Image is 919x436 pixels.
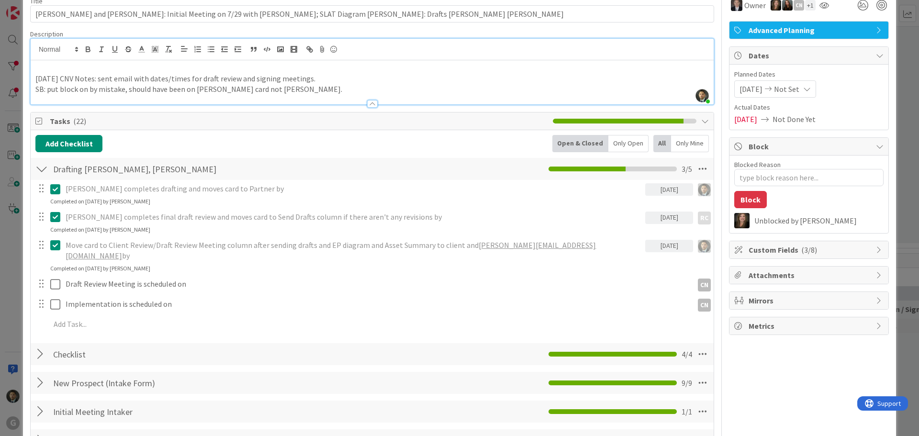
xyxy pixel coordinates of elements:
[749,50,871,61] span: Dates
[734,191,767,208] button: Block
[740,83,762,95] span: [DATE]
[645,183,693,196] div: [DATE]
[20,1,44,13] span: Support
[754,216,884,225] div: Unblocked by [PERSON_NAME]
[749,244,871,256] span: Custom Fields
[682,377,692,389] span: 9 / 9
[671,135,709,152] div: Only Mine
[682,163,692,175] span: 3 / 5
[698,183,711,196] img: CG
[749,141,871,152] span: Block
[774,83,799,95] span: Not Set
[749,269,871,281] span: Attachments
[66,183,641,194] p: [PERSON_NAME] completes drafting and moves card to Partner by
[50,225,150,234] div: Completed on [DATE] by [PERSON_NAME]
[50,160,265,178] input: Add Checklist...
[66,279,689,290] p: Draft Review Meeting is scheduled on
[698,240,711,253] img: CG
[645,240,693,252] div: [DATE]
[50,264,150,273] div: Completed on [DATE] by [PERSON_NAME]
[66,299,689,310] p: Implementation is scheduled on
[698,299,711,312] div: CN
[35,73,709,84] p: [DATE] CNV Notes: sent email with dates/times for draft review and signing meetings.
[35,84,709,95] p: SB: put block on by mistake, should have been on [PERSON_NAME] card not [PERSON_NAME].
[801,245,817,255] span: ( 3/8 )
[698,279,711,291] div: CN
[734,69,884,79] span: Planned Dates
[50,197,150,206] div: Completed on [DATE] by [PERSON_NAME]
[698,212,711,224] div: RC
[66,212,641,223] p: [PERSON_NAME] completes final draft review and moves card to Send Drafts column if there aren't a...
[66,240,641,261] p: Move card to Client Review/Draft Review Meeting column after sending drafts and EP diagram and As...
[30,30,63,38] span: Description
[734,213,750,228] img: SB
[734,160,781,169] label: Blocked Reason
[734,113,757,125] span: [DATE]
[734,102,884,112] span: Actual Dates
[50,115,548,127] span: Tasks
[50,374,265,391] input: Add Checklist...
[50,346,265,363] input: Add Checklist...
[30,5,714,22] input: type card name here...
[682,348,692,360] span: 4 / 4
[552,135,608,152] div: Open & Closed
[749,24,871,36] span: Advanced Planning
[35,135,102,152] button: Add Checklist
[50,403,265,420] input: Add Checklist...
[608,135,649,152] div: Only Open
[749,320,871,332] span: Metrics
[73,116,86,126] span: ( 22 )
[645,212,693,224] div: [DATE]
[653,135,671,152] div: All
[773,113,816,125] span: Not Done Yet
[695,89,709,102] img: 8BZLk7E8pfiq8jCgjIaptuiIy3kiCTah.png
[749,295,871,306] span: Mirrors
[682,406,692,417] span: 1 / 1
